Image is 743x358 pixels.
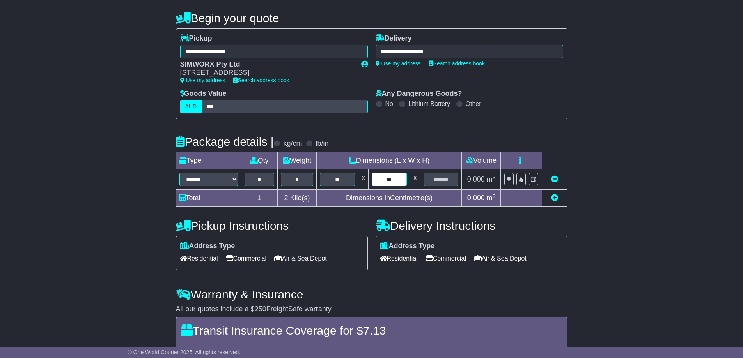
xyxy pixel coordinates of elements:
[467,194,485,202] span: 0.000
[376,60,421,67] a: Use my address
[180,60,353,69] div: SIMWORX Pty Ltd
[226,252,266,265] span: Commercial
[180,90,227,98] label: Goods Value
[176,288,567,301] h4: Warranty & Insurance
[380,242,435,250] label: Address Type
[255,305,266,313] span: 250
[385,100,393,108] label: No
[180,69,353,77] div: [STREET_ADDRESS]
[376,219,567,232] h4: Delivery Instructions
[493,193,496,199] sup: 3
[429,60,485,67] a: Search address book
[376,34,412,43] label: Delivery
[180,77,225,83] a: Use my address
[128,349,241,355] span: © One World Courier 2025. All rights reserved.
[376,90,462,98] label: Any Dangerous Goods?
[317,190,462,207] td: Dimensions in Centimetre(s)
[467,175,485,183] span: 0.000
[551,194,558,202] a: Add new item
[462,152,501,169] td: Volume
[466,100,481,108] label: Other
[241,152,277,169] td: Qty
[176,305,567,314] div: All our quotes include a $ FreightSafe warranty.
[358,169,369,190] td: x
[274,252,327,265] span: Air & Sea Depot
[493,175,496,180] sup: 3
[180,100,202,113] label: AUD
[363,324,386,337] span: 7.13
[408,100,450,108] label: Lithium Battery
[380,252,418,265] span: Residential
[283,139,302,148] label: kg/cm
[241,190,277,207] td: 1
[180,34,212,43] label: Pickup
[410,169,420,190] td: x
[487,194,496,202] span: m
[277,152,317,169] td: Weight
[277,190,317,207] td: Kilo(s)
[551,175,558,183] a: Remove this item
[176,12,567,25] h4: Begin your quote
[487,175,496,183] span: m
[317,152,462,169] td: Dimensions (L x W x H)
[233,77,289,83] a: Search address book
[176,152,241,169] td: Type
[426,252,466,265] span: Commercial
[180,252,218,265] span: Residential
[284,194,288,202] span: 2
[180,242,235,250] label: Address Type
[316,139,328,148] label: lb/in
[176,190,241,207] td: Total
[474,252,527,265] span: Air & Sea Depot
[181,324,562,337] h4: Transit Insurance Coverage for $
[176,135,274,148] h4: Package details |
[176,219,368,232] h4: Pickup Instructions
